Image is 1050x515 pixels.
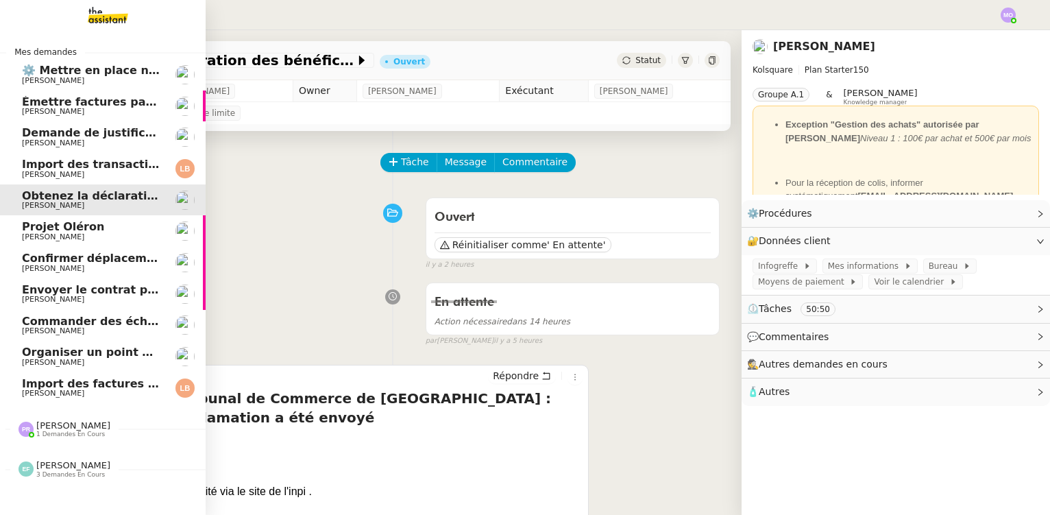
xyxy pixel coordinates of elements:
[36,431,105,438] span: 1 demandes en cours
[393,58,425,66] div: Ouvert
[452,238,547,252] span: Réinitialiser comme
[747,303,847,314] span: ⏲️
[747,206,818,221] span: ⚙️
[22,358,84,367] span: [PERSON_NAME]
[929,259,964,273] span: Bureau
[22,264,84,273] span: [PERSON_NAME]
[175,65,195,84] img: users%2FfjlNmCTkLiVoA3HQjY3GA5JXGxb2%2Favatar%2Fstarofservice_97480retdsc0392.png
[368,84,437,98] span: [PERSON_NAME]
[635,56,661,65] span: Statut
[175,285,195,304] img: users%2FutyFSk64t3XkVZvBICD9ZGkOt3Y2%2Favatar%2F51cb3b97-3a78-460b-81db-202cf2efb2f3
[435,317,570,326] span: dans 14 heures
[175,379,195,398] img: svg
[753,65,793,75] span: Kolsquare
[488,368,556,383] button: Répondre
[759,386,790,397] span: Autres
[801,302,835,316] nz-tag: 50:50
[22,107,84,116] span: [PERSON_NAME]
[758,275,849,289] span: Moyens de paiement
[22,220,104,233] span: Projet Oléron
[547,238,605,252] span: ' En attente'
[175,159,195,178] img: svg
[22,295,84,304] span: [PERSON_NAME]
[6,45,85,59] span: Mes demandes
[22,326,84,335] span: [PERSON_NAME]
[22,95,302,108] span: Émettre factures partage prix professionnels
[785,119,979,143] strong: Exception "Gestion des achats" autorisée par [PERSON_NAME]
[773,40,875,53] a: [PERSON_NAME]
[1001,8,1016,23] img: svg
[22,389,84,398] span: [PERSON_NAME]
[293,80,356,102] td: Owner
[747,359,894,370] span: 🕵️
[753,88,809,101] nz-tag: Groupe A.1
[175,347,195,366] img: users%2FutyFSk64t3XkVZvBICD9ZGkOt3Y2%2Favatar%2F51cb3b97-3a78-460b-81db-202cf2efb2f3
[36,460,110,470] span: [PERSON_NAME]
[72,467,583,483] div: Si besoin est,
[494,153,576,172] button: Commentaire
[742,296,1050,322] div: ⏲️Tâches 50:50
[22,346,260,359] span: Organiser un point de synchronisation
[22,377,288,390] span: Import des factures et justificatifs - [DATE]
[22,232,84,241] span: [PERSON_NAME]
[758,259,803,273] span: Infogreffe
[36,420,110,431] span: [PERSON_NAME]
[844,88,918,106] app-user-label: Knowledge manager
[742,379,1050,405] div: 🧴Autres
[759,331,829,342] span: Commentaires
[19,422,34,437] img: svg
[426,335,542,347] small: [PERSON_NAME]
[175,253,195,272] img: users%2F2TyHGbgGwwZcFhdWHiwf3arjzPD2%2Favatar%2F1545394186276.jpeg
[742,228,1050,254] div: 🔐Données client
[844,88,918,98] span: [PERSON_NAME]
[742,324,1050,350] div: 💬Commentaires
[874,275,949,289] span: Voir le calendrier
[426,335,437,347] span: par
[759,235,831,246] span: Données client
[844,99,907,106] span: Knowledge manager
[72,483,583,500] div: il convient de faire la formalité via le site de l'inpi .
[22,201,84,210] span: [PERSON_NAME]
[747,386,790,397] span: 🧴
[175,191,195,210] img: users%2FgeBNsgrICCWBxRbiuqfStKJvnT43%2Favatar%2F643e594d886881602413a30f_1666712378186.jpeg
[600,84,668,98] span: [PERSON_NAME]
[860,133,1031,143] em: Niveau 1 : 100€ par achat et 500€ par mois
[22,170,84,179] span: [PERSON_NAME]
[493,335,542,347] span: il y a 5 heures
[175,315,195,335] img: users%2FfjlNmCTkLiVoA3HQjY3GA5JXGxb2%2Favatar%2Fstarofservice_97480retdsc0392.png
[22,252,256,265] span: Confirmer déplacement compteur gaz
[437,153,495,172] button: Message
[500,80,588,102] td: Exécutant
[380,153,437,172] button: Tâche
[22,189,326,202] span: Obtenez la déclaration des bénéficiaires effectifs
[826,88,832,106] span: &
[175,128,195,147] img: users%2FfjlNmCTkLiVoA3HQjY3GA5JXGxb2%2Favatar%2Fstarofservice_97480retdsc0392.png
[445,154,487,170] span: Message
[22,139,84,147] span: [PERSON_NAME]
[435,211,475,224] span: Ouvert
[502,154,567,170] span: Commentaire
[175,97,195,116] img: users%2FfjlNmCTkLiVoA3HQjY3GA5JXGxb2%2Favatar%2Fstarofservice_97480retdsc0392.png
[435,296,494,309] span: En attente
[72,434,583,451] div: Bonjour,
[858,191,1014,201] strong: [EMAIL_ADDRESS][DOMAIN_NAME]
[435,317,507,326] span: Action nécessaire
[426,259,474,271] span: il y a 2 heures
[22,158,238,171] span: Import des transaction CB - [DATE]
[22,64,339,77] span: ⚙️ Mettre en place nouveaux processus facturation
[435,237,611,252] button: Réinitialiser comme' En attente'
[785,176,1034,203] li: Pour la réception de colis, informer systématiquement
[747,233,836,249] span: 🔐
[759,359,888,370] span: Autres demandes en cours
[22,76,84,85] span: [PERSON_NAME]
[19,462,34,477] img: svg
[828,259,904,273] span: Mes informations
[22,126,354,139] span: Demande de justificatifs Pennylane - septembre 2025
[175,221,195,241] img: users%2FfjlNmCTkLiVoA3HQjY3GA5JXGxb2%2Favatar%2Fstarofservice_97480retdsc0392.png
[759,208,812,219] span: Procédures
[22,283,313,296] span: Envoyer le contrat pour signature électronique
[747,331,835,342] span: 💬
[36,471,105,479] span: 3 demandes en cours
[401,154,429,170] span: Tâche
[805,65,853,75] span: Plan Starter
